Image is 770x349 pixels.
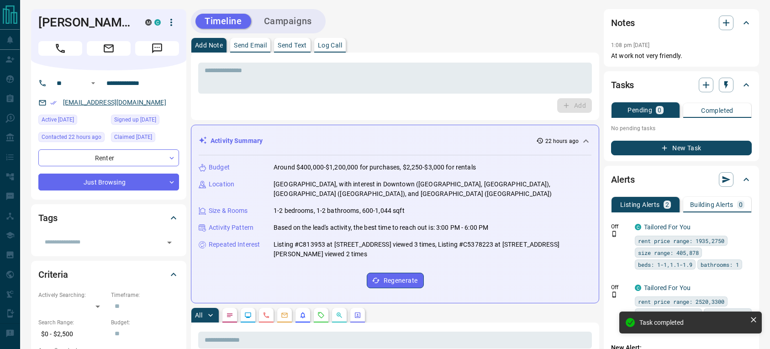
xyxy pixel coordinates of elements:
[611,172,635,187] h2: Alerts
[114,132,152,142] span: Claimed [DATE]
[38,149,179,166] div: Renter
[263,312,270,319] svg: Calls
[38,15,132,30] h1: [PERSON_NAME]
[620,201,660,208] p: Listing Alerts
[644,284,691,291] a: Tailored For You
[545,137,579,145] p: 22 hours ago
[114,115,156,124] span: Signed up [DATE]
[638,297,724,306] span: rent price range: 2520,3300
[739,201,743,208] p: 0
[611,222,629,231] p: Off
[244,312,252,319] svg: Lead Browsing Activity
[38,318,106,327] p: Search Range:
[111,132,179,145] div: Wed Jun 04 2025
[195,312,202,318] p: All
[658,107,661,113] p: 0
[50,100,57,106] svg: Email Verified
[42,132,101,142] span: Contacted 22 hours ago
[299,312,306,319] svg: Listing Alerts
[701,107,733,114] p: Completed
[42,115,74,124] span: Active [DATE]
[226,312,233,319] svg: Notes
[611,74,752,96] div: Tasks
[639,319,746,326] div: Task completed
[317,312,325,319] svg: Requests
[209,206,248,216] p: Size & Rooms
[611,231,617,237] svg: Push Notification Only
[707,309,749,318] span: beds: 2.1-2.9
[209,223,253,233] p: Activity Pattern
[209,163,230,172] p: Budget
[690,201,733,208] p: Building Alerts
[63,99,166,106] a: [EMAIL_ADDRESS][DOMAIN_NAME]
[611,78,634,92] h2: Tasks
[38,174,179,190] div: Just Browsing
[199,132,591,149] div: Activity Summary22 hours ago
[318,42,342,48] p: Log Call
[111,291,179,299] p: Timeframe:
[611,12,752,34] div: Notes
[111,318,179,327] p: Budget:
[163,236,176,249] button: Open
[209,240,260,249] p: Repeated Interest
[38,211,57,225] h2: Tags
[278,42,307,48] p: Send Text
[38,207,179,229] div: Tags
[255,14,321,29] button: Campaigns
[211,136,263,146] p: Activity Summary
[281,312,288,319] svg: Emails
[336,312,343,319] svg: Opportunities
[611,291,617,298] svg: Push Notification Only
[367,273,424,288] button: Regenerate
[88,78,99,89] button: Open
[638,248,699,257] span: size range: 405,878
[87,41,131,56] span: Email
[611,141,752,155] button: New Task
[638,309,699,318] span: size range: 720,988
[145,19,152,26] div: mrloft.ca
[38,132,106,145] div: Tue Oct 14 2025
[611,42,650,48] p: 1:08 pm [DATE]
[234,42,267,48] p: Send Email
[274,206,405,216] p: 1-2 bedrooms, 1-2 bathrooms, 600-1,044 sqft
[611,122,752,135] p: No pending tasks
[38,264,179,286] div: Criteria
[635,224,641,230] div: condos.ca
[111,115,179,127] div: Thu Sep 16 2021
[195,42,223,48] p: Add Note
[628,107,652,113] p: Pending
[38,115,106,127] div: Sat Oct 11 2025
[638,236,724,245] span: rent price range: 1935,2750
[274,240,591,259] p: Listing #C813953 at [STREET_ADDRESS] viewed 3 times, Listing #C5378223 at [STREET_ADDRESS][PERSON...
[38,267,68,282] h2: Criteria
[635,285,641,291] div: condos.ca
[154,19,161,26] div: condos.ca
[611,283,629,291] p: Off
[611,16,635,30] h2: Notes
[38,41,82,56] span: Call
[135,41,179,56] span: Message
[38,327,106,342] p: $0 - $2,500
[274,163,476,172] p: Around $400,000-$1,200,000 for purchases, $2,250-$3,000 for rentals
[701,260,739,269] span: bathrooms: 1
[209,180,234,189] p: Location
[354,312,361,319] svg: Agent Actions
[644,223,691,231] a: Tailored For You
[611,169,752,190] div: Alerts
[195,14,251,29] button: Timeline
[38,291,106,299] p: Actively Searching:
[274,180,591,199] p: [GEOGRAPHIC_DATA], with interest in Downtown ([GEOGRAPHIC_DATA], [GEOGRAPHIC_DATA]), [GEOGRAPHIC_...
[611,51,752,61] p: At work not very friendly.
[638,260,692,269] span: beds: 1-1,1.1-1.9
[665,201,669,208] p: 2
[274,223,488,233] p: Based on the lead's activity, the best time to reach out is: 3:00 PM - 6:00 PM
